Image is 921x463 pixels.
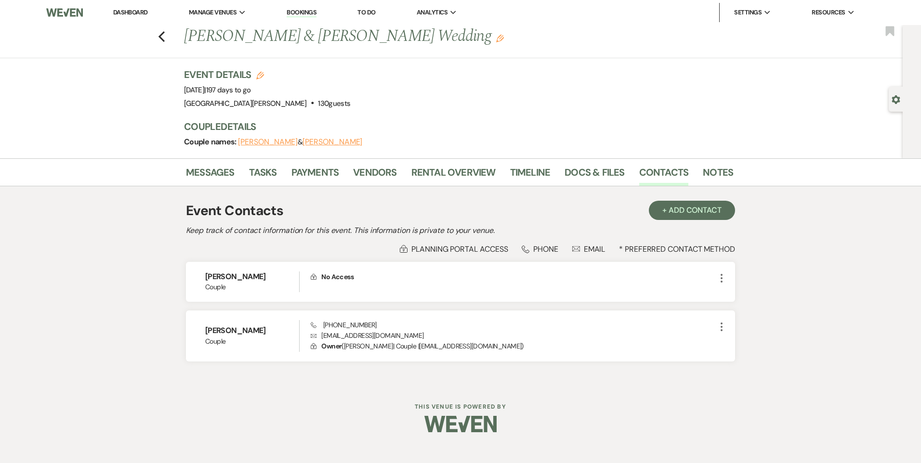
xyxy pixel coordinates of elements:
a: Messages [186,165,235,186]
img: Weven Logo [424,407,497,441]
a: Tasks [249,165,277,186]
button: Open lead details [892,94,900,103]
span: Analytics [417,8,447,17]
div: Phone [522,244,558,254]
span: Owner [321,342,342,350]
span: Couple names: [184,137,238,147]
h1: [PERSON_NAME] & [PERSON_NAME] Wedding [184,25,616,48]
button: + Add Contact [649,201,735,220]
span: Settings [734,8,762,17]
p: [EMAIL_ADDRESS][DOMAIN_NAME] [311,330,716,341]
span: 130 guests [318,99,350,108]
img: Weven Logo [46,2,83,23]
a: Timeline [510,165,551,186]
p: ( [PERSON_NAME] | Couple | [EMAIL_ADDRESS][DOMAIN_NAME] ) [311,341,716,351]
a: Vendors [353,165,396,186]
div: Planning Portal Access [400,244,508,254]
span: No Access [321,272,354,281]
div: Email [572,244,605,254]
h6: [PERSON_NAME] [205,325,299,336]
span: [DATE] [184,85,251,95]
a: Notes [703,165,733,186]
button: Edit [496,34,504,42]
a: Rental Overview [411,165,496,186]
a: Payments [291,165,339,186]
span: [PHONE_NUMBER] [311,321,377,329]
a: To Do [357,8,375,16]
span: Couple [205,282,299,292]
button: [PERSON_NAME] [238,138,298,146]
a: Dashboard [113,8,148,16]
span: [GEOGRAPHIC_DATA][PERSON_NAME] [184,99,307,108]
h6: [PERSON_NAME] [205,271,299,282]
a: Docs & Files [565,165,624,186]
span: 197 days to go [206,85,251,95]
div: * Preferred Contact Method [186,244,735,254]
span: | [204,85,250,95]
span: Manage Venues [189,8,237,17]
span: Couple [205,336,299,347]
a: Bookings [287,8,316,17]
h2: Keep track of contact information for this event. This information is private to your venue. [186,225,735,236]
span: & [238,137,362,147]
h1: Event Contacts [186,201,283,221]
span: Resources [812,8,845,17]
button: [PERSON_NAME] [303,138,362,146]
h3: Event Details [184,68,350,81]
a: Contacts [639,165,689,186]
h3: Couple Details [184,120,724,133]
